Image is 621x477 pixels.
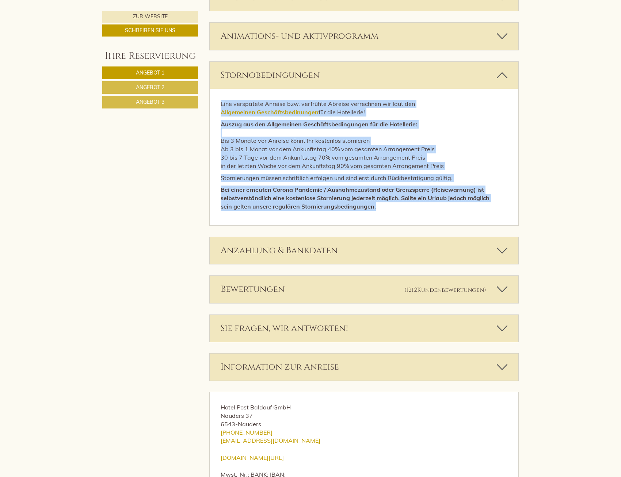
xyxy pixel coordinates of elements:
a: Allgemeinen Geschäftsbedinungen [221,108,319,116]
div: Sie fragen, wir antworten! [210,315,519,342]
u: Auszug aus den Allgemeinen Geschäftsbedingungen für die Hotellerie: [221,121,417,128]
small: (1212 ) [404,286,486,294]
div: Bewertungen [210,276,519,303]
a: [PHONE_NUMBER] [221,429,273,436]
div: Information zur Anreise [210,354,519,381]
span: Kundenbewertungen [417,286,484,294]
a: [EMAIL_ADDRESS][DOMAIN_NAME] [221,437,320,444]
p: . [221,186,508,211]
span: Hotel Post Baldauf GmbH [221,404,291,411]
span: Angebot 3 [136,99,164,105]
span: Nauders [238,420,261,428]
div: Ihre Reservierung [102,49,198,63]
span: Nauders 37 [221,412,253,419]
p: Eine verspätete Anreise bzw. verfrühte Abreise verrechnen wir laut den für die Hotellerie! [221,100,508,117]
div: Stornobedingungen [210,62,519,89]
span: 6543 [221,420,235,428]
div: Animations- und Aktivprogramm [210,23,519,50]
p: Stornierungen müssen schriftlich erfolgen und sind erst durch Rückbestätigung gültig. [221,174,508,182]
span: Angebot 1 [136,69,164,76]
a: Zur Website [102,11,198,23]
span: Angebot 2 [136,84,164,91]
a: [DOMAIN_NAME][URL] [221,454,284,461]
strong: Bei einer erneuten Corona Pandemie / Ausnahmezustand oder Grenzsperre (Reisewarnung) ist selbstve... [221,186,489,210]
a: Schreiben Sie uns [102,24,198,37]
div: Anzahlung & Bankdaten [210,237,519,264]
p: Bis 3 Monate vor Anreise könnt Ihr kostenlos stornieren Ab 3 bis 1 Monat vor dem Ankunftstag 40% ... [221,120,508,170]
